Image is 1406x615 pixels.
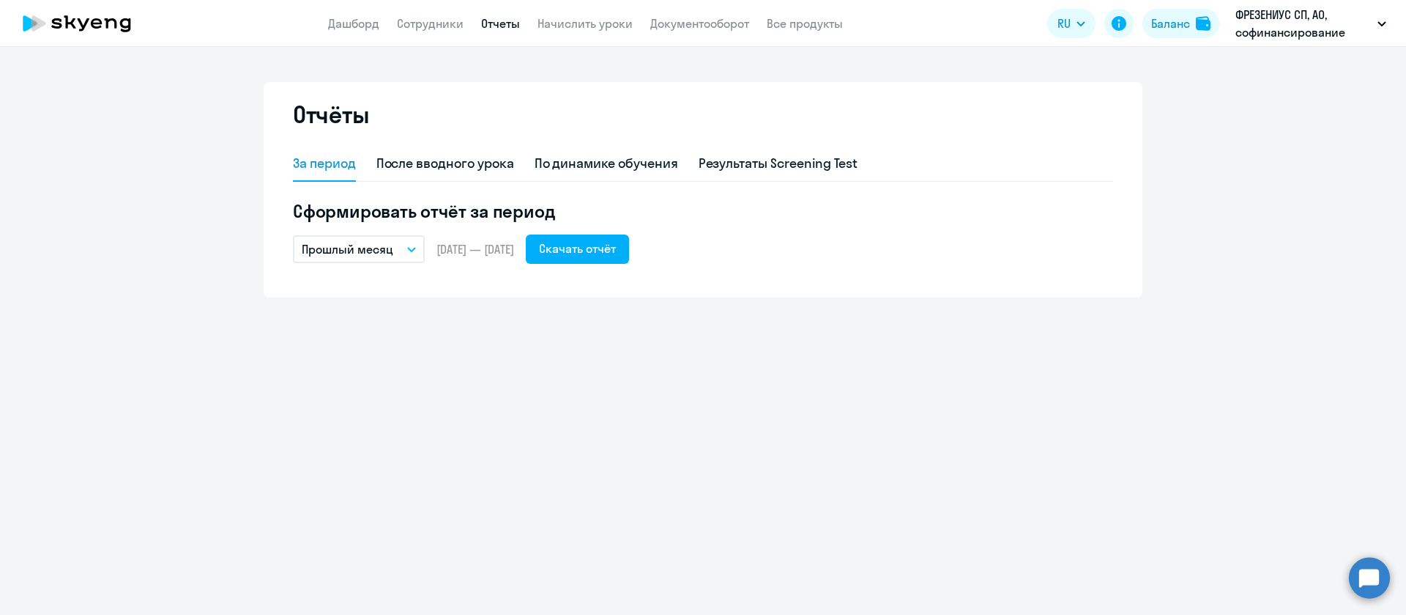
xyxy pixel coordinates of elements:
[1228,6,1394,41] button: ФРЕЗЕНИУС СП, АО, софинансирование
[767,16,843,31] a: Все продукты
[650,16,749,31] a: Документооборот
[1235,6,1372,41] p: ФРЕЗЕНИУС СП, АО, софинансирование
[293,100,369,129] h2: Отчёты
[535,154,678,173] div: По динамике обучения
[397,16,464,31] a: Сотрудники
[526,235,629,264] button: Скачать отчёт
[293,154,356,173] div: За период
[436,241,514,257] span: [DATE] — [DATE]
[699,154,858,173] div: Результаты Screening Test
[1057,15,1071,32] span: RU
[1196,16,1210,31] img: balance
[1142,9,1219,38] button: Балансbalance
[539,240,616,257] div: Скачать отчёт
[376,154,514,173] div: После вводного урока
[481,16,520,31] a: Отчеты
[328,16,379,31] a: Дашборд
[538,16,633,31] a: Начислить уроки
[293,199,1113,223] h5: Сформировать отчёт за период
[1151,15,1190,32] div: Баланс
[293,235,425,263] button: Прошлый месяц
[1047,9,1096,38] button: RU
[302,240,393,258] p: Прошлый месяц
